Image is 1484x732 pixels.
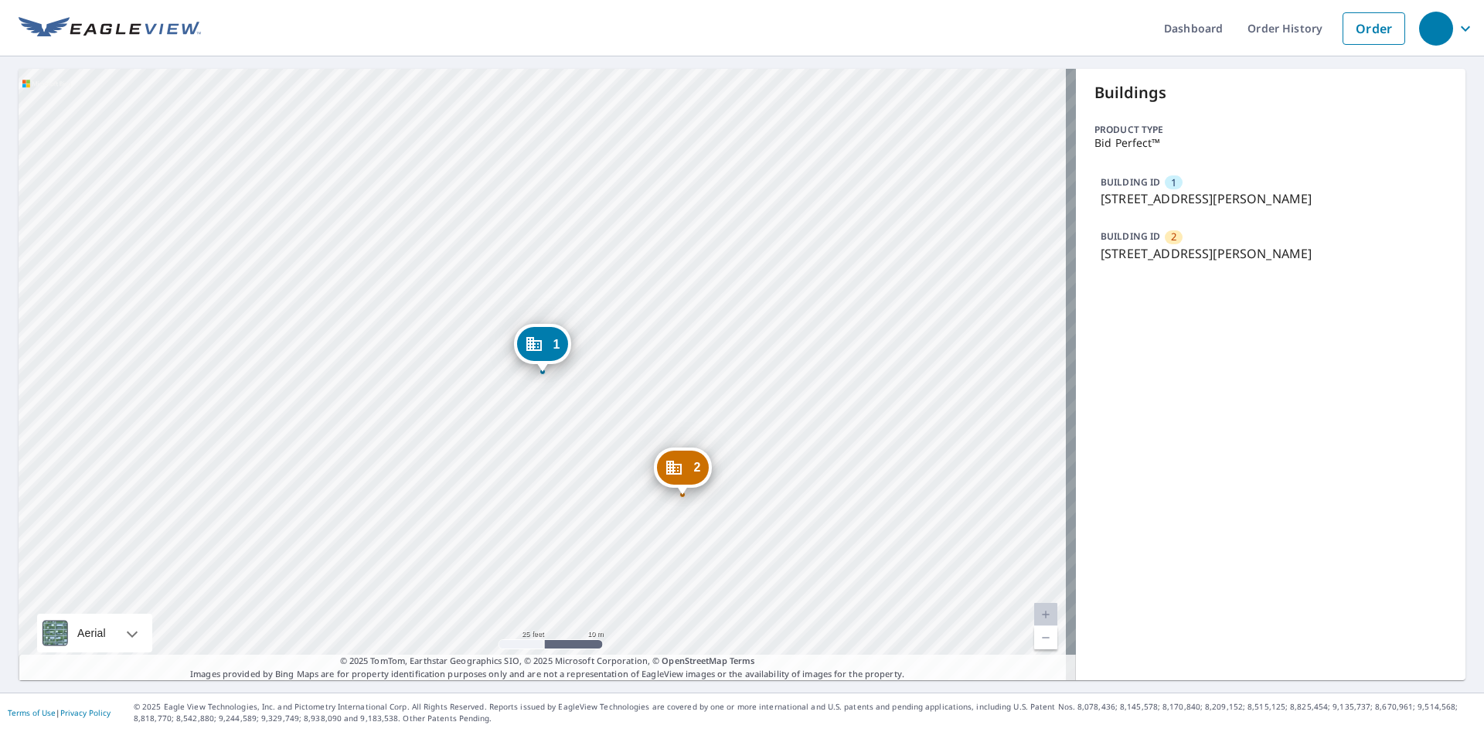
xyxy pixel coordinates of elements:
[8,708,111,717] p: |
[1101,175,1160,189] p: BUILDING ID
[8,707,56,718] a: Terms of Use
[693,461,700,473] span: 2
[19,655,1076,680] p: Images provided by Bing Maps are for property identification purposes only and are not a represen...
[730,655,755,666] a: Terms
[553,339,560,350] span: 1
[1094,137,1447,149] p: Bid Perfect™
[60,707,111,718] a: Privacy Policy
[1101,244,1441,263] p: [STREET_ADDRESS][PERSON_NAME]
[662,655,727,666] a: OpenStreetMap
[19,17,201,40] img: EV Logo
[1343,12,1405,45] a: Order
[73,614,111,652] div: Aerial
[1094,81,1447,104] p: Buildings
[513,324,570,372] div: Dropped pin, building 1, Commercial property, 7979 Blind Pass Rd St Pete Beach, FL 33706
[1101,230,1160,243] p: BUILDING ID
[37,614,152,652] div: Aerial
[1034,603,1057,626] a: Current Level 20, Zoom In Disabled
[1101,189,1441,208] p: [STREET_ADDRESS][PERSON_NAME]
[340,655,755,668] span: © 2025 TomTom, Earthstar Geographics SIO, © 2025 Microsoft Corporation, ©
[654,448,711,495] div: Dropped pin, building 2, Commercial property, 7901 Blind Pass Rd St Pete Beach, FL 33706
[1094,123,1447,137] p: Product type
[134,701,1476,724] p: © 2025 Eagle View Technologies, Inc. and Pictometry International Corp. All Rights Reserved. Repo...
[1034,626,1057,649] a: Current Level 20, Zoom Out
[1171,175,1176,190] span: 1
[1171,230,1176,244] span: 2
